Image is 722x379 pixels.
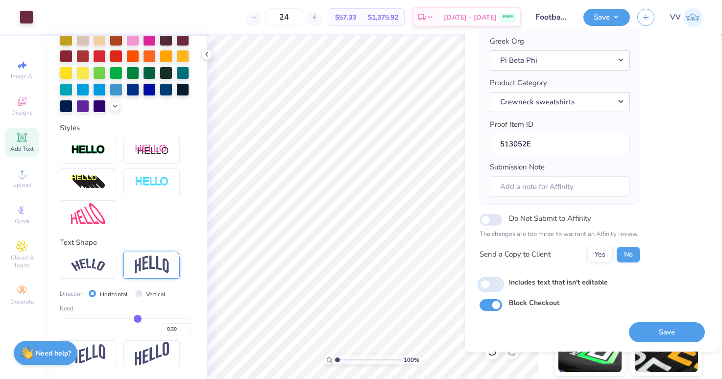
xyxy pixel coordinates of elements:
span: VV [670,12,681,23]
strong: Need help? [36,349,71,358]
img: Negative Space [135,176,169,188]
div: Styles [60,122,191,134]
span: Image AI [11,72,34,80]
label: Block Checkout [509,298,559,308]
img: Flag [71,344,105,363]
img: 3d Illusion [71,174,105,190]
input: Add a note for Affinity [490,176,630,197]
div: Send a Copy to Client [480,249,551,261]
div: Text Shape [60,237,191,248]
label: Vertical [146,290,166,299]
img: Rise [135,342,169,366]
span: [DATE] - [DATE] [444,12,497,23]
button: Yes [587,247,613,262]
img: Stroke [71,144,105,156]
span: $57.33 [335,12,356,23]
button: Pi Beta Phi [490,50,630,71]
span: 100 % [404,355,419,364]
span: Designs [11,109,33,117]
button: Crewneck sweatshirts [490,92,630,112]
span: Add Text [10,145,34,153]
button: Save [629,322,705,342]
span: Direction [60,289,84,298]
img: Arc [71,259,105,272]
a: VV [670,8,702,27]
span: FREE [503,14,513,21]
label: Product Category [490,78,547,89]
img: Free Distort [71,203,105,224]
button: Save [583,9,630,26]
span: Clipart & logos [5,254,39,269]
img: Shadow [135,144,169,156]
button: No [617,247,640,262]
span: $1,375.92 [368,12,398,23]
label: Greek Org [490,36,524,47]
span: Decorate [10,298,34,306]
label: Do Not Submit to Affinity [509,213,591,225]
span: Upload [12,181,32,189]
label: Submission Note [490,162,545,173]
img: Arch [135,256,169,274]
input: – – [265,8,303,26]
span: Bend [60,304,73,313]
label: Proof Item ID [490,119,533,131]
img: Via Villanueva [683,8,702,27]
label: Includes text that isn't editable [509,277,608,287]
label: Horizontal [100,290,128,299]
input: Untitled Design [528,7,576,27]
span: Greek [15,217,30,225]
p: The changes are too minor to warrant an Affinity review. [480,230,640,240]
